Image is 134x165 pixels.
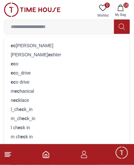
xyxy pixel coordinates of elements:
[13,98,19,103] strong: ec
[8,68,126,77] div: o_drive
[7,70,123,82] div: Timehousecompany
[95,13,111,18] span: Wishlist
[8,50,126,59] div: [PERSON_NAME] hter
[11,70,16,76] strong: ec
[19,107,24,112] strong: ec
[114,7,127,20] em: Minimize
[8,87,126,96] div: m hanical
[8,105,126,114] div: l_ch k_in
[8,41,126,50] div: [PERSON_NAME]
[11,61,16,66] strong: ec
[8,77,126,87] div: o drive
[29,116,116,125] span: Chat with us now
[15,89,20,94] strong: ec
[8,59,126,68] div: o
[22,116,27,121] strong: ec
[111,3,130,19] button: 16My Bag
[8,123,126,132] div: l ch k in
[42,151,50,158] a: Home
[7,107,127,133] div: Chat with us now
[7,86,127,99] div: Find your dream watch—experts ready to assist!
[8,141,126,150] div: o-drive men - aw1524-84e
[7,7,20,20] img: Company logo
[11,79,16,85] strong: ec
[115,146,129,160] div: Chat Widget
[11,143,16,148] strong: ec
[18,125,23,130] strong: ec
[105,3,110,8] span: 0
[8,96,126,105] div: n klace
[11,43,16,48] strong: ec
[4,3,61,17] img: ...
[8,132,126,141] div: m ch k in
[112,12,129,17] span: My Bag
[8,114,126,123] div: m_ch k_in
[124,3,129,8] span: 16
[95,3,111,19] a: 0Wishlist
[48,52,53,57] strong: ec
[21,134,26,139] strong: ec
